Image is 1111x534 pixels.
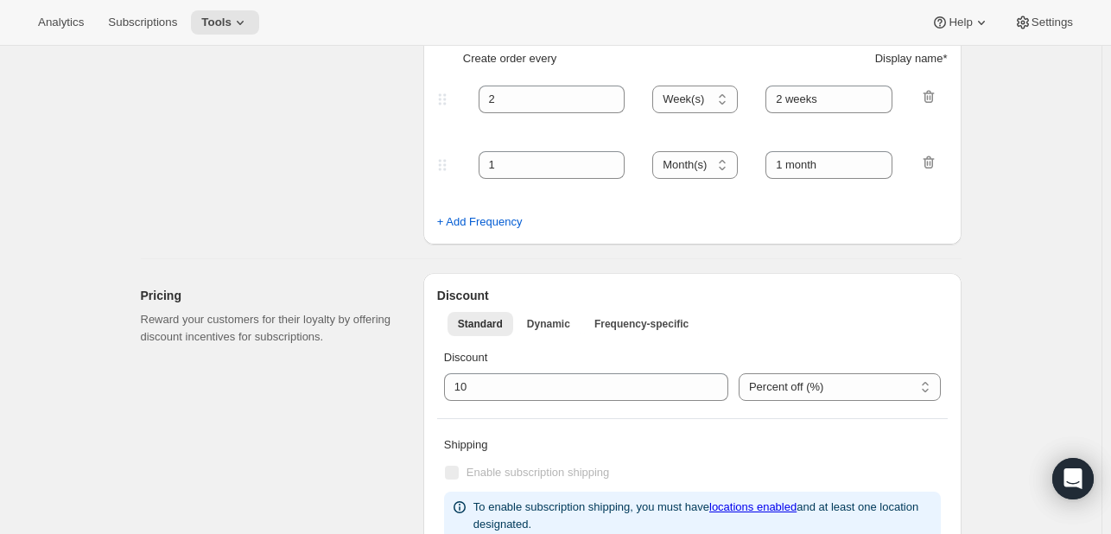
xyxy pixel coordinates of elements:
button: + Add Frequency [427,208,533,236]
div: Open Intercom Messenger [1052,458,1094,499]
p: To enable subscription shipping, you must have and at least one location designated. [473,499,934,533]
span: Tools [201,16,232,29]
input: 1 month [765,86,892,113]
span: + Add Frequency [437,213,523,231]
a: locations enabled [709,500,797,513]
span: Create order every [463,50,556,67]
span: Help [949,16,972,29]
p: Reward your customers for their loyalty by offering discount incentives for subscriptions. [141,311,396,346]
span: Dynamic [527,317,570,331]
p: Discount [444,349,941,366]
button: Help [921,10,1000,35]
input: 10 [444,373,702,401]
h2: Pricing [141,287,396,304]
span: Analytics [38,16,84,29]
span: Frequency-specific [594,317,689,331]
span: Enable subscription shipping [467,466,610,479]
button: Settings [1004,10,1083,35]
span: Settings [1032,16,1073,29]
p: Shipping [444,436,941,454]
button: Tools [191,10,259,35]
button: Subscriptions [98,10,187,35]
span: Subscriptions [108,16,177,29]
button: Analytics [28,10,94,35]
span: Standard [458,317,503,331]
span: Display name * [875,50,948,67]
input: 1 month [765,151,892,179]
h2: Discount [437,287,948,304]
